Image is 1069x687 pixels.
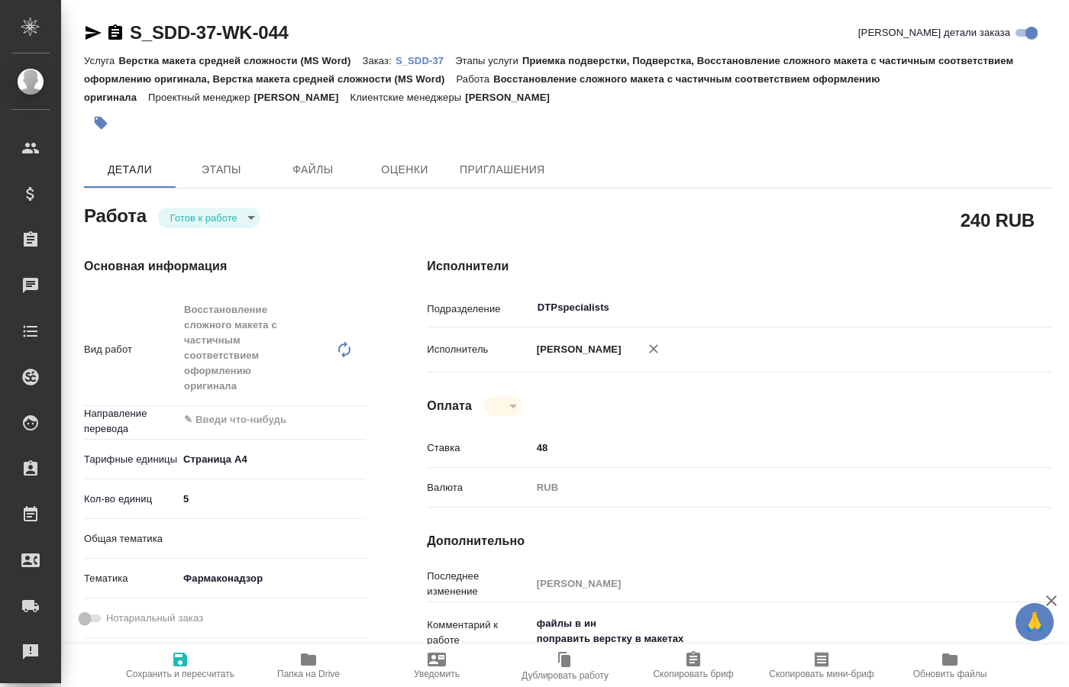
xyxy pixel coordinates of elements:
[357,418,360,421] button: Open
[427,257,1052,276] h4: Исполнители
[116,644,244,687] button: Сохранить и пересчитать
[484,397,522,416] div: Готов к работе
[858,25,1010,40] span: [PERSON_NAME] детали заказа
[427,440,531,456] p: Ставка
[522,670,609,681] span: Дублировать работу
[178,566,366,592] div: Фармаконадзор
[427,480,531,495] p: Валюта
[637,332,670,366] button: Удалить исполнителя
[414,669,460,679] span: Уведомить
[992,306,995,309] button: Open
[84,55,118,66] p: Услуга
[130,22,289,43] a: S_SDD-37-WK-044
[106,24,124,42] button: Скопировать ссылку
[126,669,234,679] span: Сохранить и пересчитать
[276,160,350,179] span: Файлы
[350,92,465,103] p: Клиентские менеджеры
[185,160,258,179] span: Этапы
[182,411,310,429] input: ✎ Введи что-нибудь
[373,644,501,687] button: Уведомить
[427,532,1052,550] h4: Дополнительно
[913,669,987,679] span: Обновить файлы
[531,475,1000,501] div: RUB
[457,73,494,85] p: Работа
[1016,603,1054,641] button: 🙏
[84,24,102,42] button: Скопировать ссылку для ЯМессенджера
[427,397,472,415] h4: Оплата
[460,160,545,179] span: Приглашения
[886,644,1014,687] button: Обновить файлы
[427,569,531,599] p: Последнее изменение
[277,669,340,679] span: Папка на Drive
[368,160,441,179] span: Оценки
[84,571,178,586] p: Тематика
[244,644,373,687] button: Папка на Drive
[93,160,166,179] span: Детали
[455,55,522,66] p: Этапы услуги
[769,669,874,679] span: Скопировать мини-бриф
[84,55,1013,85] p: Приемка подверстки, Подверстка, Восстановление сложного макета с частичным соответствием оформлен...
[1022,606,1048,638] span: 🙏
[362,55,395,66] p: Заказ:
[166,211,242,224] button: Готов к работе
[629,644,757,687] button: Скопировать бриф
[84,201,147,228] h2: Работа
[178,447,366,473] div: Страница А4
[961,207,1035,233] h2: 240 RUB
[396,55,455,66] p: S_SDD-37
[178,526,366,552] div: ​
[84,342,178,357] p: Вид работ
[427,342,531,357] p: Исполнитель
[531,611,1000,652] textarea: файлы в ин поправить верстку в макетах
[118,55,362,66] p: Верстка макета средней сложности (MS Word)
[427,302,531,317] p: Подразделение
[531,342,622,357] p: [PERSON_NAME]
[158,208,260,228] div: Готов к работе
[465,92,561,103] p: [PERSON_NAME]
[254,92,350,103] p: [PERSON_NAME]
[531,437,1000,459] input: ✎ Введи что-нибудь
[84,106,118,140] button: Добавить тэг
[757,644,886,687] button: Скопировать мини-бриф
[178,488,366,510] input: ✎ Введи что-нибудь
[653,669,733,679] span: Скопировать бриф
[84,492,178,507] p: Кол-во единиц
[84,406,178,437] p: Направление перевода
[106,611,203,626] span: Нотариальный заказ
[84,257,366,276] h4: Основная информация
[84,452,178,467] p: Тарифные единицы
[427,618,531,648] p: Комментарий к работе
[501,644,629,687] button: Дублировать работу
[84,531,178,547] p: Общая тематика
[531,572,1000,595] input: Пустое поле
[396,53,455,66] a: S_SDD-37
[148,92,254,103] p: Проектный менеджер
